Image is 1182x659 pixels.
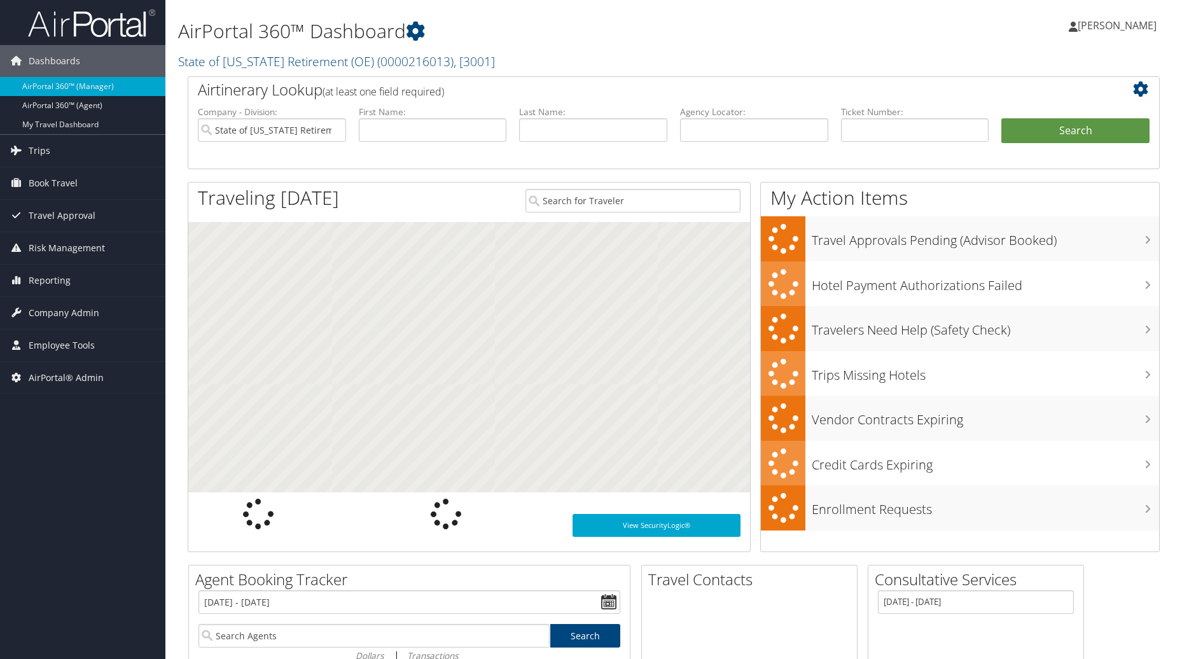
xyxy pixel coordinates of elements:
[761,184,1159,211] h1: My Action Items
[812,405,1159,429] h3: Vendor Contracts Expiring
[29,297,99,329] span: Company Admin
[198,624,550,648] input: Search Agents
[198,106,346,118] label: Company - Division:
[812,450,1159,474] h3: Credit Cards Expiring
[573,514,740,537] a: View SecurityLogic®
[519,106,667,118] label: Last Name:
[323,85,444,99] span: (at least one field required)
[761,485,1159,531] a: Enrollment Requests
[1069,6,1169,45] a: [PERSON_NAME]
[761,396,1159,441] a: Vendor Contracts Expiring
[841,106,989,118] label: Ticket Number:
[1001,118,1150,144] button: Search
[359,106,507,118] label: First Name:
[525,189,740,212] input: Search for Traveler
[178,18,839,45] h1: AirPortal 360™ Dashboard
[680,106,828,118] label: Agency Locator:
[29,200,95,232] span: Travel Approval
[812,494,1159,518] h3: Enrollment Requests
[198,79,1069,101] h2: Airtinerary Lookup
[761,216,1159,261] a: Travel Approvals Pending (Advisor Booked)
[875,569,1083,590] h2: Consultative Services
[29,329,95,361] span: Employee Tools
[29,232,105,264] span: Risk Management
[761,306,1159,351] a: Travelers Need Help (Safety Check)
[648,569,857,590] h2: Travel Contacts
[29,265,71,296] span: Reporting
[377,53,454,70] span: ( 0000216013 )
[454,53,495,70] span: , [ 3001 ]
[1078,18,1157,32] span: [PERSON_NAME]
[812,225,1159,249] h3: Travel Approvals Pending (Advisor Booked)
[550,624,621,648] a: Search
[761,351,1159,396] a: Trips Missing Hotels
[29,362,104,394] span: AirPortal® Admin
[198,184,339,211] h1: Traveling [DATE]
[178,53,495,70] a: State of [US_STATE] Retirement (OE)
[812,360,1159,384] h3: Trips Missing Hotels
[28,8,155,38] img: airportal-logo.png
[812,315,1159,339] h3: Travelers Need Help (Safety Check)
[761,441,1159,486] a: Credit Cards Expiring
[761,261,1159,307] a: Hotel Payment Authorizations Failed
[29,135,50,167] span: Trips
[195,569,630,590] h2: Agent Booking Tracker
[812,270,1159,295] h3: Hotel Payment Authorizations Failed
[29,167,78,199] span: Book Travel
[29,45,80,77] span: Dashboards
